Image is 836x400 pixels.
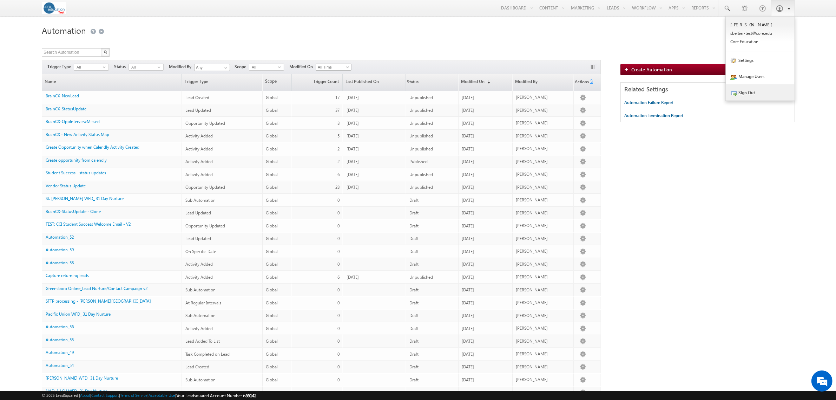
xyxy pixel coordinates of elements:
[410,95,433,100] span: Unpublished
[410,236,419,241] span: Draft
[337,146,340,151] span: 2
[46,93,79,98] a: BrainCX-NewLead
[158,65,163,69] span: select
[410,249,419,254] span: Draft
[185,108,211,113] span: Lead Updated
[185,210,211,215] span: Lead Updated
[410,133,433,138] span: Unpublished
[347,108,359,113] span: [DATE]
[316,64,351,71] a: All Time
[621,83,795,96] div: Related Settings
[337,223,340,228] span: 0
[185,95,209,100] span: Lead Created
[278,65,284,69] span: select
[410,364,419,369] span: Draft
[266,198,278,203] span: Global
[516,248,570,254] div: [PERSON_NAME]
[462,198,474,203] span: [DATE]
[185,133,213,138] span: Activity Added
[516,312,570,319] div: [PERSON_NAME]
[516,261,570,267] div: [PERSON_NAME]
[730,21,790,27] p: [PERSON_NAME]
[462,364,474,369] span: [DATE]
[266,364,278,369] span: Global
[410,338,419,344] span: Draft
[185,364,209,369] span: Lead Created
[410,198,419,203] span: Draft
[516,236,570,242] div: [PERSON_NAME]
[46,311,111,317] a: Pacific Union WFD_ 31 Day Nurture
[462,313,474,318] span: [DATE]
[462,172,474,177] span: [DATE]
[516,299,570,306] div: [PERSON_NAME]
[185,287,216,292] span: Sub Automation
[42,2,66,14] img: Custom Logo
[462,390,474,395] span: [DATE]
[176,393,256,398] span: Your Leadsquared Account Number is
[516,364,570,370] div: [PERSON_NAME]
[335,95,340,100] span: 17
[462,377,474,382] span: [DATE]
[185,121,225,126] span: Opportunity Updated
[120,393,147,398] a: Terms of Service
[266,121,278,126] span: Global
[266,313,278,318] span: Global
[104,50,107,54] img: Search
[9,65,128,211] textarea: Type your message and hit 'Enter'
[266,236,278,241] span: Global
[516,171,570,178] div: [PERSON_NAME]
[410,275,433,280] span: Unpublished
[516,351,570,357] div: [PERSON_NAME]
[266,287,278,292] span: Global
[289,64,316,70] span: Modified On
[266,210,278,215] span: Global
[726,68,795,84] a: Manage Users
[46,144,139,150] a: Create Opportunity when Calendly Activity Created
[46,196,124,201] a: St. [PERSON_NAME] WFD_ 31 Day Nurture
[347,95,359,100] span: [DATE]
[266,185,278,190] span: Global
[337,287,340,292] span: 0
[516,338,570,344] div: [PERSON_NAME]
[410,313,419,318] span: Draft
[343,74,405,91] a: Last Published On
[169,64,194,70] span: Modified By
[185,262,213,267] span: Activity Added
[516,210,570,216] div: [PERSON_NAME]
[513,74,573,91] a: Modified By
[410,287,419,292] span: Draft
[624,112,683,119] div: Automation Termination Report
[46,209,101,214] a: BrainCX-StatusUpdate - Clone
[12,37,29,46] img: d_60004797649_company_0_60004797649
[410,377,419,382] span: Draft
[410,262,419,267] span: Draft
[516,94,570,101] div: [PERSON_NAME]
[410,210,419,215] span: Draft
[337,351,340,357] span: 0
[129,64,158,70] span: All
[46,388,107,394] a: NAD-AACU WFD_ 31 Day Nurture
[516,146,570,152] div: [PERSON_NAME]
[410,300,419,305] span: Draft
[574,75,589,90] span: Actions
[462,210,474,215] span: [DATE]
[347,121,359,126] span: [DATE]
[114,64,129,70] span: Status
[46,119,100,124] a: BrainCX-OppInterviewMissed
[96,217,127,226] em: Start Chat
[462,300,474,305] span: [DATE]
[347,133,359,138] span: [DATE]
[337,133,340,138] span: 5
[235,64,249,70] span: Scope
[516,376,570,383] div: [PERSON_NAME]
[337,300,340,305] span: 0
[337,236,340,241] span: 0
[266,390,278,395] span: Global
[462,262,474,267] span: [DATE]
[46,324,74,329] a: Automation_56
[730,39,790,44] p: Core Educa tion
[185,146,213,151] span: Activity Added
[37,37,118,46] div: Chat with us now
[410,351,419,357] span: Draft
[462,275,474,280] span: [DATE]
